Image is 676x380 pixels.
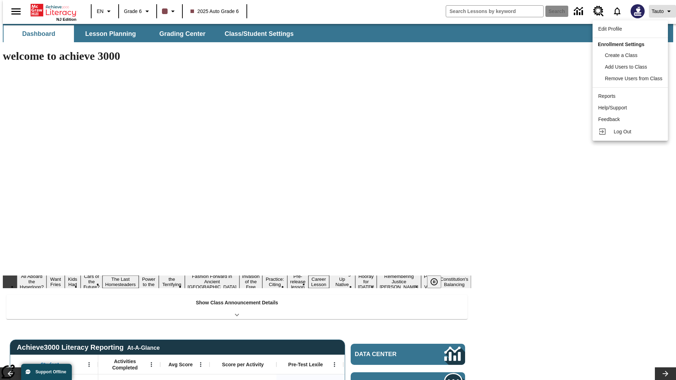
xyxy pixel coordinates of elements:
[598,105,627,110] span: Help/Support
[598,26,622,32] span: Edit Profile
[598,116,620,122] span: Feedback
[598,93,615,99] span: Reports
[598,42,644,47] span: Enrollment Settings
[605,52,638,58] span: Create a Class
[605,76,662,81] span: Remove Users from Class
[605,64,647,70] span: Add Users to Class
[614,129,631,134] span: Log Out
